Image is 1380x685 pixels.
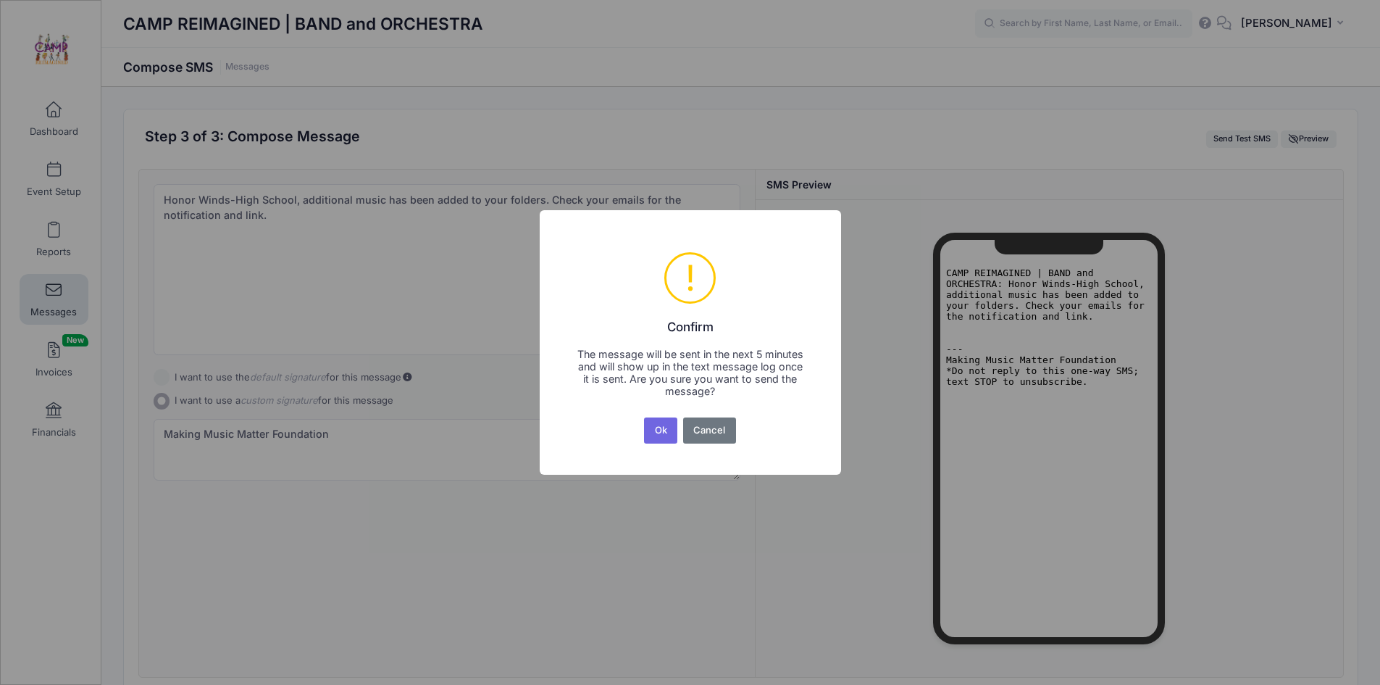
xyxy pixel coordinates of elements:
div: ! [685,254,695,302]
button: Cancel [683,418,736,444]
div: The message will be sent in the next 5 minutes and will show up in the text message log once it i... [574,348,805,397]
h2: Confirm [559,310,822,334]
pre: CAMP REIMAGINED | BAND and ORCHESTRA: Honor Winds-High School, additional music has been added to... [6,6,212,125]
button: Ok [644,418,677,444]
